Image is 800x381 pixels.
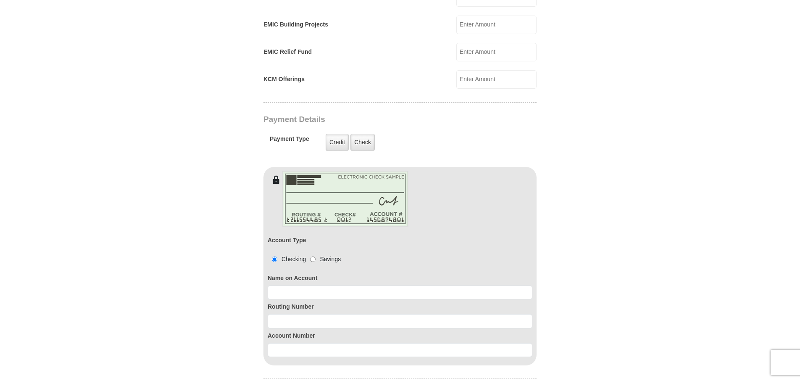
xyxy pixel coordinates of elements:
label: Check [350,134,375,151]
div: Checking Savings [268,255,341,264]
input: Enter Amount [456,70,537,89]
label: Routing Number [268,302,532,311]
label: KCM Offerings [263,75,305,84]
label: EMIC Relief Fund [263,48,312,56]
input: Enter Amount [456,16,537,34]
h5: Payment Type [270,135,309,147]
label: Account Type [268,236,306,245]
label: Credit [326,134,349,151]
label: EMIC Building Projects [263,20,328,29]
label: Name on Account [268,274,532,283]
img: check-en.png [282,171,408,226]
label: Account Number [268,331,532,340]
h3: Payment Details [263,115,478,124]
input: Enter Amount [456,43,537,61]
